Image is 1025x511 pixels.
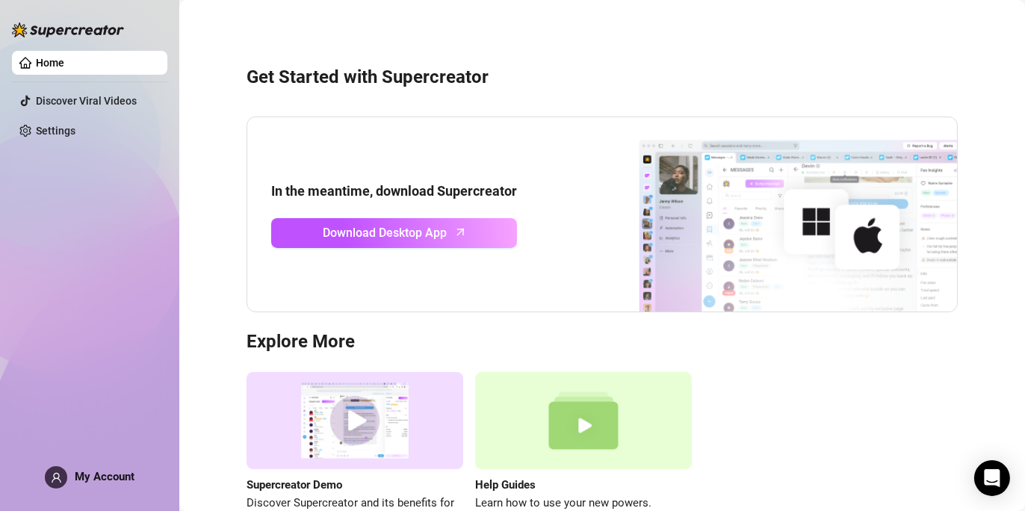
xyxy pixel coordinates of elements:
h3: Explore More [247,330,958,354]
a: Home [36,57,64,69]
span: Download Desktop App [323,223,448,242]
span: user [51,472,62,483]
a: Download Desktop Apparrow-up [271,218,517,248]
span: My Account [75,470,134,483]
img: logo-BBDzfeDw.svg [12,22,124,37]
img: supercreator demo [247,372,463,470]
img: help guides [475,372,692,470]
strong: Help Guides [475,478,536,492]
img: download app [583,117,957,312]
a: Discover Viral Videos [36,95,137,107]
div: Open Intercom Messenger [974,460,1010,496]
strong: In the meantime, download Supercreator [271,183,517,199]
a: Settings [36,125,75,137]
span: arrow-up [452,223,469,241]
h3: Get Started with Supercreator [247,66,958,90]
strong: Supercreator Demo [247,478,342,492]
